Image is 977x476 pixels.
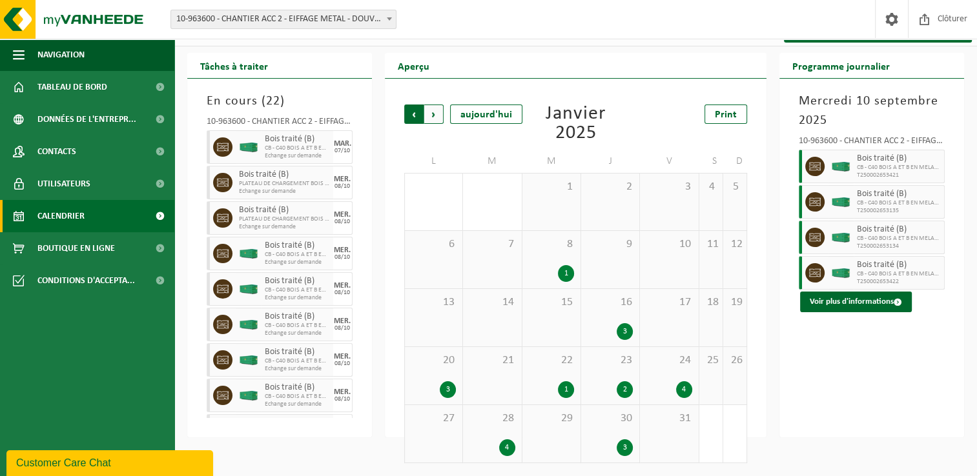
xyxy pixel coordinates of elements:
[239,223,330,231] span: Echange sur demande
[265,401,330,408] span: Echange sur demande
[440,381,456,398] div: 3
[857,224,941,235] span: Bois traité (B)
[187,53,281,78] h2: Tâches à traiter
[857,207,941,215] span: T250002653135
[522,150,581,173] td: M
[529,412,574,426] span: 29
[385,53,442,78] h2: Aperçu
[334,219,350,225] div: 08/10
[239,249,258,259] img: HK-XC-40-GN-00
[265,251,330,259] span: CB - C40 BOIS A ET B EN MELANGE RED2-2025-URWR002
[646,237,692,252] span: 10
[411,237,456,252] span: 6
[334,317,351,325] div: MER.
[831,268,850,278] img: HK-XC-40-GN-00
[699,150,723,173] td: S
[646,412,692,426] span: 31
[37,103,136,135] span: Données de l'entrepr...
[334,211,351,219] div: MER.
[265,259,330,266] span: Echange sur demande
[857,164,941,172] span: CB - C40 BOIS A ET B EN MELANGE RED2-2025-URWR002
[334,353,351,361] div: MER.
[265,241,330,251] span: Bois traité (B)
[334,290,350,296] div: 08/10
[640,150,699,173] td: V
[588,180,633,194] span: 2
[265,382,330,393] span: Bois traité (B)
[730,353,740,368] span: 26
[831,162,850,172] img: HK-XC-40-GN-00
[37,232,115,264] span: Boutique en ligne
[37,39,85,71] span: Navigation
[857,243,941,250] span: T250002653134
[831,233,850,243] img: HK-XC-40-GN-00
[265,152,330,160] span: Echange sur demande
[6,448,216,476] iframe: chat widget
[581,150,640,173] td: J
[723,150,747,173] td: D
[239,180,330,188] span: PLATEAU DE CHARGEMENT BOIS A ET B EN MELG. RED2-2025-URWR002
[715,110,737,120] span: Print
[450,104,522,124] div: aujourd'hui
[334,254,350,261] div: 08/10
[404,104,424,124] span: Précédent
[207,117,353,130] div: 10-963600 - CHANTIER ACC 2 - EIFFAGE METAL - DOUVRIN
[171,10,396,28] span: 10-963600 - CHANTIER ACC 2 - EIFFAGE METAL - DOUVRIN
[588,237,633,252] span: 9
[239,355,258,365] img: HK-XC-40-GN-00
[239,391,258,401] img: HK-XC-40-GN-00
[37,71,107,103] span: Tableau de bord
[239,284,258,294] img: HK-XC-40-GN-00
[857,278,941,286] span: T250002653422
[857,189,941,199] span: Bois traité (B)
[558,265,574,282] div: 1
[857,154,941,164] span: Bois traité (B)
[799,92,945,130] h3: Mercredi 10 septembre 2025
[404,150,463,173] td: L
[265,286,330,294] span: CB - C40 BOIS A ET B EN MELANGE RED2-2025-URWR002
[265,294,330,302] span: Echange sur demande
[469,237,515,252] span: 7
[207,92,353,111] h3: En cours ( )
[37,168,90,200] span: Utilisateurs
[170,10,396,29] span: 10-963600 - CHANTIER ACC 2 - EIFFAGE METAL - DOUVRIN
[706,180,716,194] span: 4
[265,365,330,373] span: Echange sur demande
[529,295,574,310] span: 15
[37,200,85,232] span: Calendrier
[646,180,692,194] span: 3
[617,381,633,398] div: 2
[617,439,633,456] div: 3
[617,323,633,340] div: 3
[239,320,258,330] img: HK-XC-40-GN-00
[265,330,330,337] span: Echange sur demande
[676,381,692,398] div: 4
[239,215,330,223] span: PLATEAU DE CHARGEMENT BOIS A ET B EN MELG. RED2-2025-URWR002
[239,143,258,152] img: HK-XC-40-GN-00
[265,312,330,322] span: Bois traité (B)
[334,140,351,148] div: MAR.
[646,353,692,368] span: 24
[730,295,740,310] span: 19
[706,353,716,368] span: 25
[411,353,456,368] span: 20
[706,237,716,252] span: 11
[529,180,574,194] span: 1
[799,137,945,150] div: 10-963600 - CHANTIER ACC 2 - EIFFAGE METAL - DOUVRIN
[469,295,515,310] span: 14
[37,264,135,297] span: Conditions d'accepta...
[265,322,330,330] span: CB - C40 BOIS A ET B EN MELANGE RED2-2025-URWR002
[588,353,633,368] span: 23
[265,347,330,357] span: Bois traité (B)
[857,172,941,179] span: T250002653421
[857,270,941,278] span: CB - C40 BOIS A ET B EN MELANGE RED2-2025-URWR002
[463,150,522,173] td: M
[334,183,350,190] div: 08/10
[857,260,941,270] span: Bois traité (B)
[37,135,76,168] span: Contacts
[265,276,330,286] span: Bois traité (B)
[831,197,850,207] img: HK-XC-40-GN-00
[334,325,350,332] div: 08/10
[857,199,941,207] span: CB - C40 BOIS A ET B EN MELANGE RED2-2025-URWR002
